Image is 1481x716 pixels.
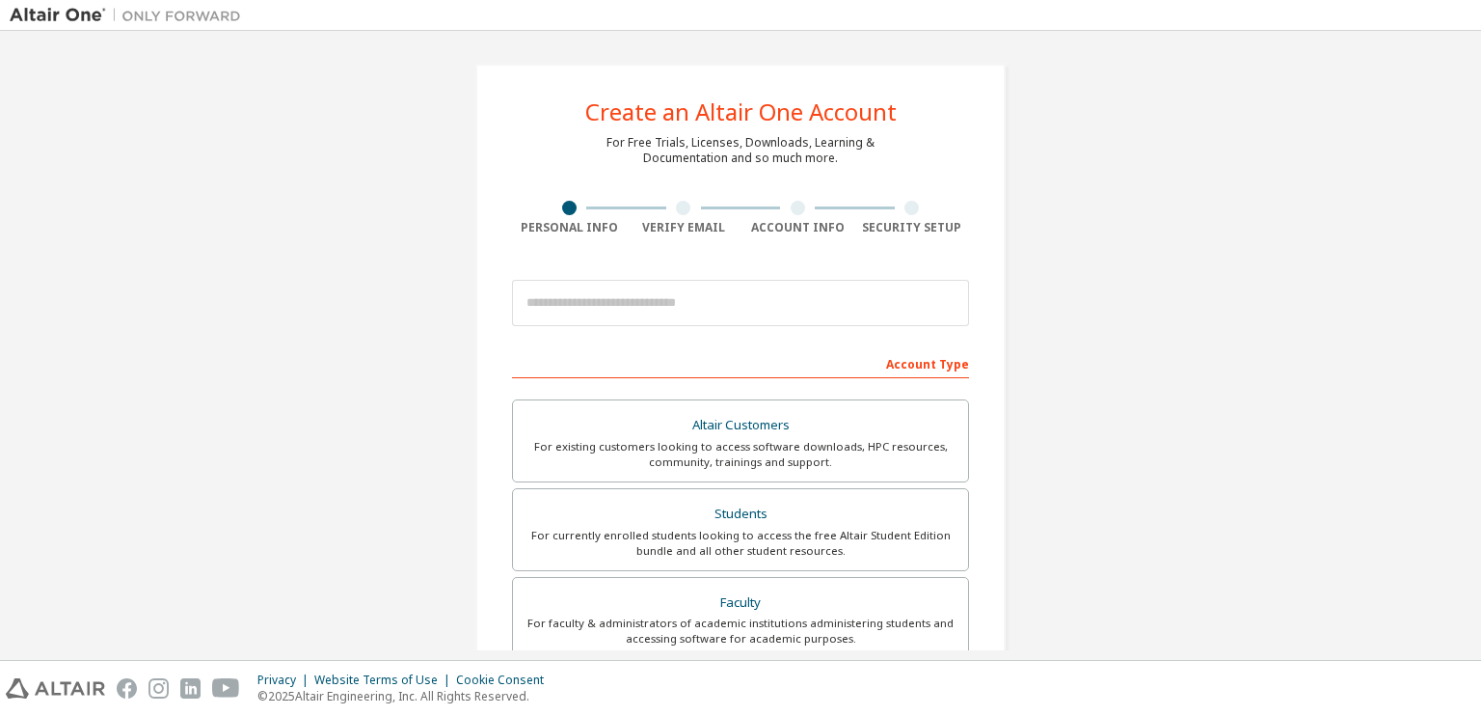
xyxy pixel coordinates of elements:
[585,100,897,124] div: Create an Altair One Account
[525,501,956,528] div: Students
[314,673,456,688] div: Website Terms of Use
[525,528,956,559] div: For currently enrolled students looking to access the free Altair Student Edition bundle and all ...
[180,678,201,699] img: linkedin.svg
[117,678,137,699] img: facebook.svg
[525,412,956,439] div: Altair Customers
[606,135,875,166] div: For Free Trials, Licenses, Downloads, Learning & Documentation and so much more.
[456,673,555,688] div: Cookie Consent
[740,220,855,235] div: Account Info
[10,6,251,25] img: Altair One
[257,673,314,688] div: Privacy
[148,678,169,699] img: instagram.svg
[6,678,105,699] img: altair_logo.svg
[257,688,555,704] p: © 2025 Altair Engineering, Inc. All Rights Reserved.
[525,616,956,647] div: For faculty & administrators of academic institutions administering students and accessing softwa...
[512,347,969,378] div: Account Type
[512,220,627,235] div: Personal Info
[525,439,956,470] div: For existing customers looking to access software downloads, HPC resources, community, trainings ...
[525,590,956,617] div: Faculty
[855,220,970,235] div: Security Setup
[627,220,741,235] div: Verify Email
[212,678,240,699] img: youtube.svg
